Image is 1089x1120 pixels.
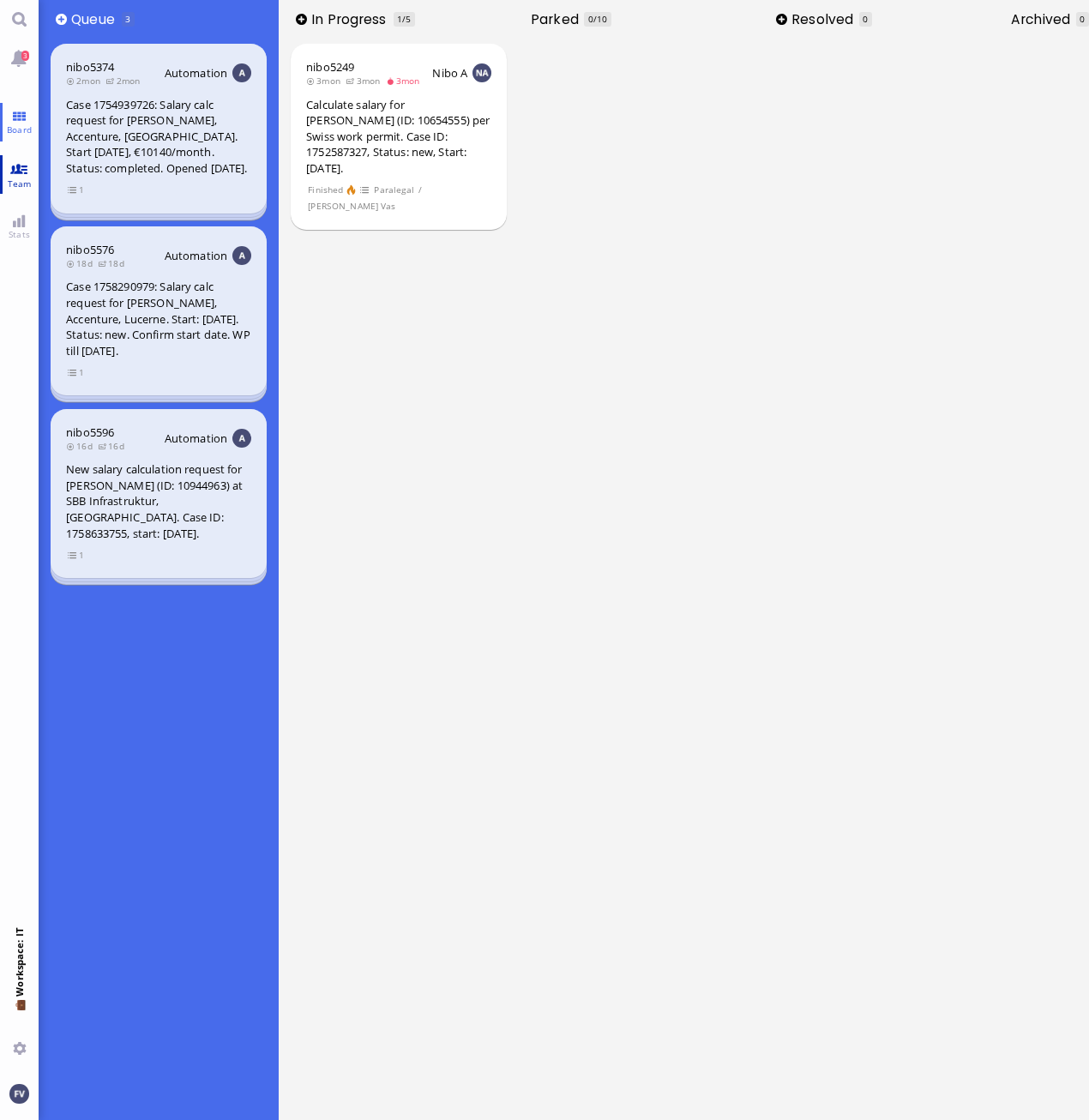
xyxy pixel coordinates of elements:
span: Finished [308,183,344,197]
span: 2mon [105,75,145,87]
span: 18d [98,257,129,269]
span: 3mon [386,75,425,87]
div: Calculate salary for [PERSON_NAME] (ID: 10654555) per Swiss work permit. Case ID: 1752587327, Sta... [306,97,491,177]
span: 2mon [66,75,105,87]
span: view 1 items [68,548,85,563]
span: 0 [1080,13,1085,25]
span: / [418,183,423,197]
span: 0 [863,13,868,25]
img: Aut [232,246,251,265]
img: You [9,1084,28,1103]
span: Nibo A [432,65,467,81]
a: nibo5374 [66,59,114,75]
span: 1 [397,13,402,25]
span: 16d [66,440,98,452]
span: 0 [588,13,593,25]
span: Automation [165,431,227,446]
span: view 1 items [68,183,85,197]
span: 16d [98,440,129,452]
button: Add [56,14,67,25]
div: Case 1754939726: Salary calc request for [PERSON_NAME], Accenture, [GEOGRAPHIC_DATA]. Start [DATE... [66,97,251,177]
span: Archived [1011,9,1076,29]
span: In progress [311,9,392,29]
span: 3 [21,51,29,61]
span: 3 [125,13,130,25]
div: Case 1758290979: Salary calc request for [PERSON_NAME], Accenture, Lucerne. Start: [DATE]. Status... [66,279,251,358]
span: Paralegal [374,183,416,197]
button: Add [776,14,787,25]
span: Automation [165,65,227,81]
span: view 1 items [68,365,85,380]
span: 18d [66,257,98,269]
div: New salary calculation request for [PERSON_NAME] (ID: 10944963) at SBB Infrastruktur, [GEOGRAPHIC... [66,461,251,541]
span: /5 [402,13,411,25]
span: 💼 Workspace: IT [13,997,26,1035]
span: Resolved [791,9,859,29]
span: 3mon [346,75,385,87]
span: 3mon [306,75,346,87]
a: nibo5249 [306,59,354,75]
span: Board [3,123,36,135]
span: Automation [165,248,227,263]
a: nibo5576 [66,242,114,257]
span: [PERSON_NAME] Vas [308,199,397,214]
span: Stats [4,228,34,240]
a: nibo5596 [66,425,114,440]
span: Parked [531,9,584,29]
button: Add [296,14,307,25]
img: NA [472,63,491,82]
span: /10 [593,13,607,25]
img: Aut [232,429,251,448]
span: Queue [71,9,120,29]
span: Team [3,178,36,190]
img: Aut [232,63,251,82]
